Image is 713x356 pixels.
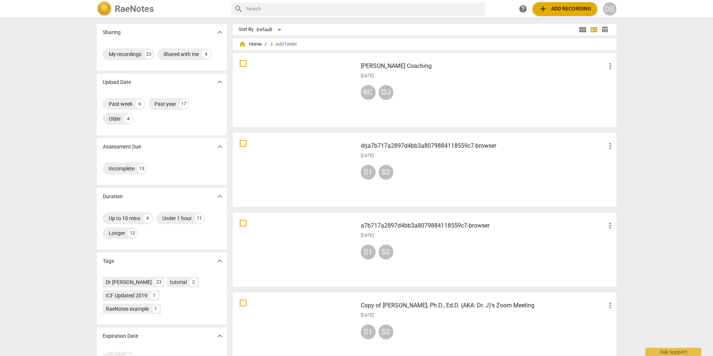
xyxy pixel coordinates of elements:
[214,330,225,342] button: Show more
[268,40,275,48] span: add
[275,42,297,47] span: Add folder
[162,215,192,222] div: Under 1 hour
[606,221,615,230] span: more_vert
[152,305,160,313] div: 1
[135,99,144,108] div: 6
[361,165,376,180] div: S1
[179,99,188,108] div: 17
[154,100,176,108] div: Past year
[195,214,204,223] div: 11
[606,301,615,310] span: more_vert
[539,4,591,13] span: Add recording
[137,164,146,173] div: 13
[103,29,121,36] p: Sharing
[606,62,615,71] span: more_vert
[256,24,284,36] div: Default
[603,2,616,16] button: DS
[124,114,133,123] div: 4
[109,100,133,108] div: Past week
[577,24,588,35] button: Tile view
[239,27,254,32] div: Sort By
[103,332,138,340] p: Expiration Date
[599,24,611,35] button: Table view
[215,142,224,151] span: expand_more
[539,4,547,13] span: add
[234,4,243,13] span: search
[214,191,225,202] button: Show more
[214,255,225,267] button: Show more
[533,2,597,16] button: Upload
[519,4,527,13] span: help
[190,278,198,286] div: 2
[361,232,374,239] span: [DATE]
[361,245,376,259] div: S1
[214,27,225,38] button: Show more
[361,73,374,79] span: [DATE]
[361,221,606,230] h3: a7b717a2897d4bb3a8079884118559c7-browser
[265,42,266,47] span: /
[109,50,141,58] div: My recordings
[235,215,614,284] a: a7b717a2897d4bb3a8079884118559c7-browser[DATE]S1S2
[379,85,393,100] div: DJ
[103,257,114,265] p: Tags
[215,28,224,37] span: expand_more
[361,324,376,339] div: S1
[170,278,187,286] div: tutorial
[239,40,262,48] span: Home
[215,257,224,265] span: expand_more
[606,141,615,150] span: more_vert
[109,215,140,222] div: Up to 10 mins
[103,193,123,200] p: Duration
[106,305,149,313] div: RaeNotes example
[361,301,606,310] h3: Copy of S. L. JORDAN, Ph.D., Ed.D. (AKA: Dr. J)'s Zoom Meeting
[109,229,125,237] div: Longer
[128,229,137,238] div: 12
[155,278,163,286] div: 23
[361,312,374,319] span: [DATE]
[645,348,701,356] div: Ask support
[214,76,225,88] button: Show more
[239,40,246,48] span: home
[215,78,224,86] span: expand_more
[215,192,224,201] span: expand_more
[379,245,393,259] div: S2
[361,153,374,159] span: [DATE]
[214,141,225,152] button: Show more
[97,1,112,16] img: Logo
[143,214,152,223] div: 4
[150,291,158,300] div: 1
[589,25,598,34] span: view_list
[379,165,393,180] div: S2
[115,4,154,14] h2: RaeNotes
[144,50,153,59] div: 23
[361,62,606,71] h3: Ronald C Coaching
[588,24,599,35] button: List view
[109,115,121,123] div: Older
[361,141,606,150] h3: drja7b717a2897d4bb3a8079884118559c7-browser
[601,26,608,33] span: table_chart
[215,331,224,340] span: expand_more
[246,3,482,15] input: Search
[516,2,530,16] a: Help
[106,292,147,299] div: ICF Updated 2019
[103,143,141,151] p: Assessment Due
[235,135,614,204] a: drja7b717a2897d4bb3a8079884118559c7-browser[DATE]S1S2
[97,1,225,16] a: LogoRaeNotes
[379,324,393,339] div: S2
[578,25,587,34] span: view_module
[163,50,199,58] div: Shared with me
[103,78,131,86] p: Upload Date
[106,278,152,286] div: Dr [PERSON_NAME]
[361,85,376,100] div: RC
[109,165,134,172] div: Incomplete
[202,50,211,59] div: 4
[235,56,614,124] a: [PERSON_NAME] Coaching[DATE]RCDJ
